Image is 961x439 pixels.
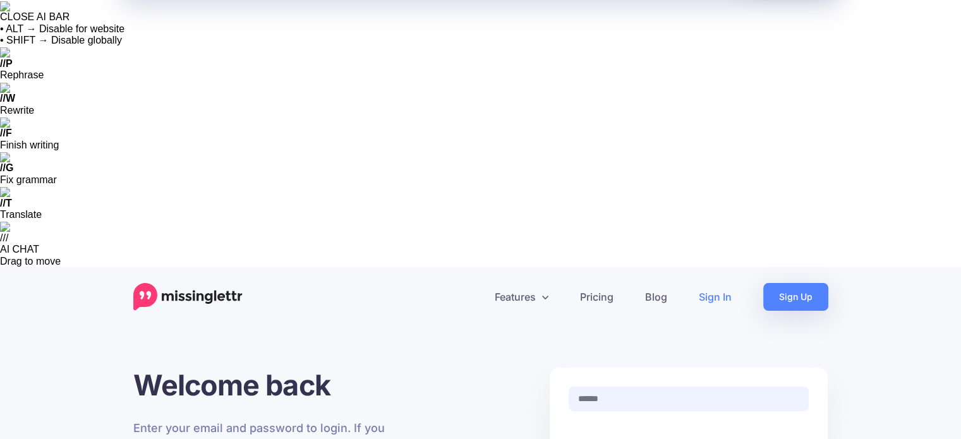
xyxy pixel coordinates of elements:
[683,283,747,311] a: Sign In
[133,368,412,402] h1: Welcome back
[564,283,629,311] a: Pricing
[763,283,828,311] a: Sign Up
[629,283,683,311] a: Blog
[479,283,564,311] a: Features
